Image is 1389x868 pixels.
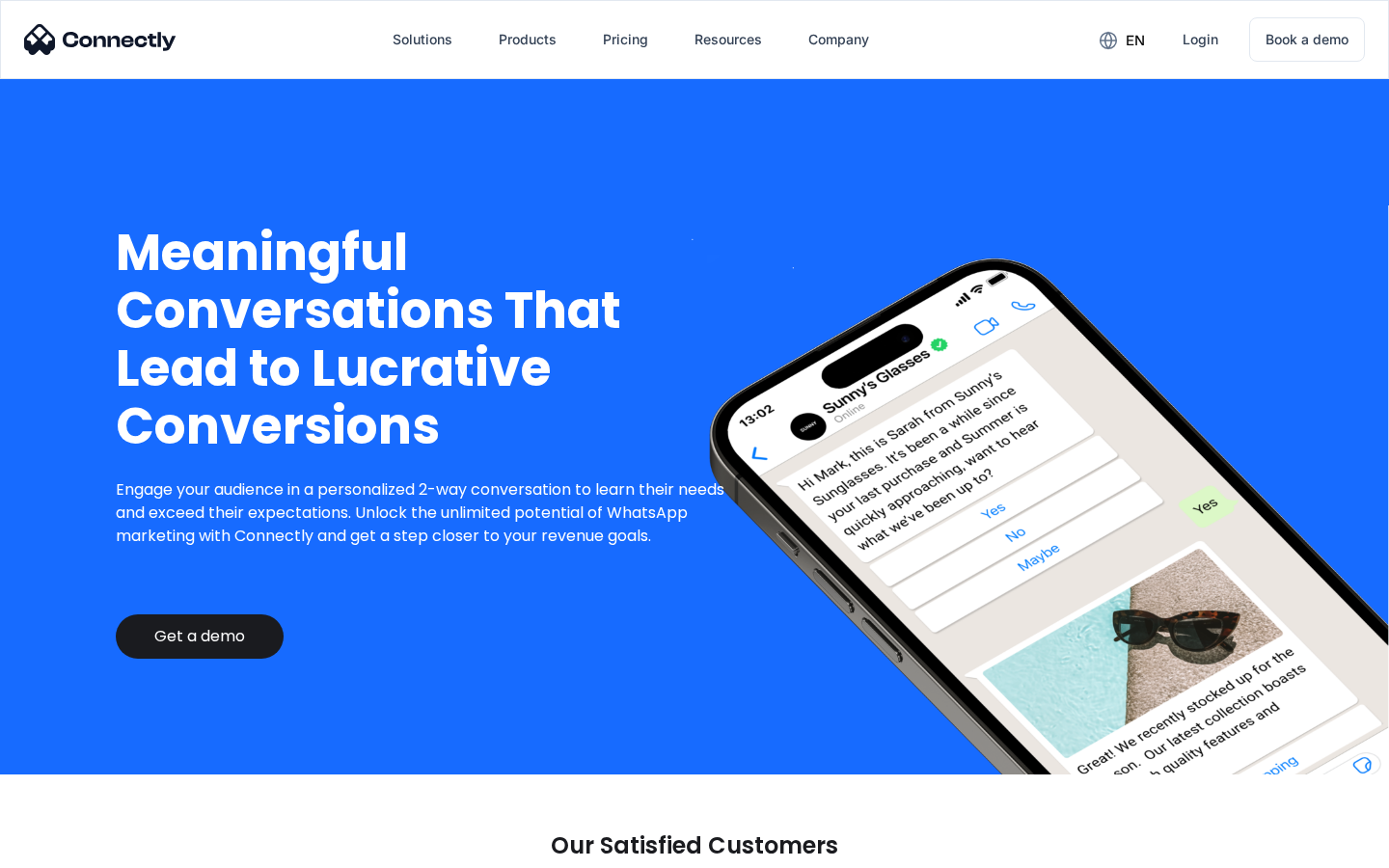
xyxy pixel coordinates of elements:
p: Our Satisfied Customers [551,832,838,859]
a: Login [1167,16,1234,63]
div: Products [499,26,557,53]
div: Get a demo [154,627,245,646]
div: Pricing [603,26,648,53]
a: Get a demo [116,614,284,659]
div: Resources [694,26,762,53]
img: Connectly Logo [24,24,177,55]
p: Engage your audience in a personalized 2-way conversation to learn their needs and exceed their e... [116,478,740,548]
div: Login [1183,26,1218,53]
a: Pricing [587,16,664,63]
div: en [1126,27,1145,54]
a: Book a demo [1249,17,1365,62]
div: Solutions [393,26,452,53]
div: Company [808,26,869,53]
ul: Language list [39,834,116,861]
h1: Meaningful Conversations That Lead to Lucrative Conversions [116,224,740,455]
aside: Language selected: English [19,834,116,861]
